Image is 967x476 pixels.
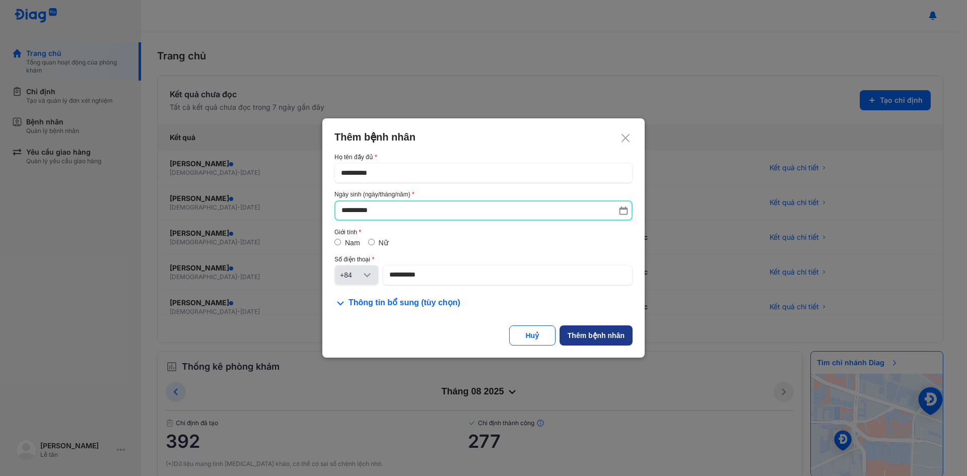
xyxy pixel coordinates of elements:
div: Họ tên đầy đủ [334,154,633,161]
div: Thêm bệnh nhân [334,130,633,144]
div: Ngày sinh (ngày/tháng/năm) [334,191,633,198]
div: Giới tính [334,229,633,236]
label: Nam [345,239,360,247]
label: Nữ [379,239,388,247]
button: Thêm bệnh nhân [560,325,633,346]
span: Thông tin bổ sung (tùy chọn) [349,297,460,309]
button: Huỷ [509,325,556,346]
div: +84 [340,270,361,280]
div: Thêm bệnh nhân [568,330,625,341]
div: Số điện thoại [334,256,633,263]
